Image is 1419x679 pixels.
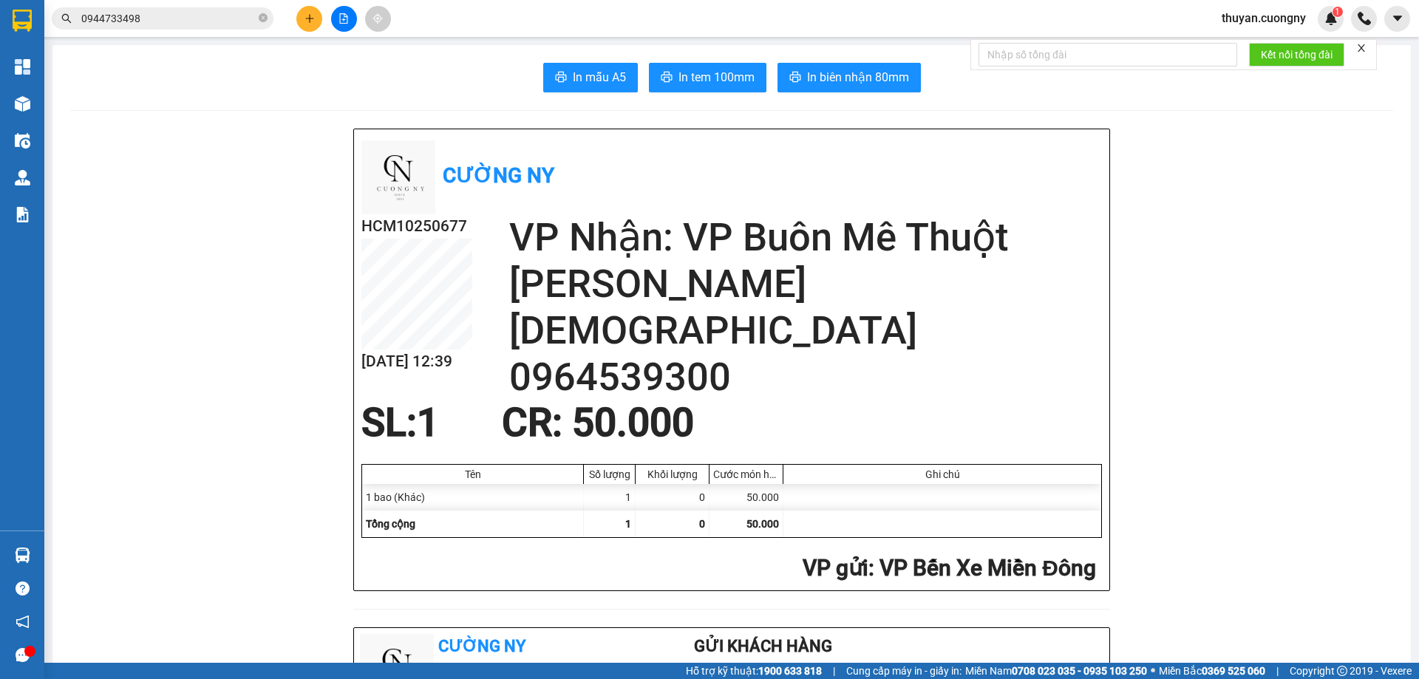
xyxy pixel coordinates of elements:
span: 1 [625,518,631,530]
div: Cước món hàng [713,468,779,480]
img: solution-icon [15,207,30,222]
h2: 0964539300 [509,354,1102,400]
span: close [1356,43,1367,53]
span: close-circle [259,13,268,22]
h2: : VP Bến Xe Miền Đông [361,553,1096,584]
button: caret-down [1384,6,1410,32]
span: message [16,648,30,662]
b: Cường Ny [438,637,525,655]
span: copyright [1337,666,1347,676]
span: In biên nhận 80mm [807,68,909,86]
span: environment [438,663,450,675]
span: CR : 50.000 [502,400,694,446]
h2: HCM10250677 [361,214,472,239]
span: plus [304,13,315,24]
span: printer [555,71,567,85]
input: Nhập số tổng đài [979,43,1237,66]
div: Khối lượng [639,468,705,480]
span: | [833,663,835,679]
span: Miền Nam [965,663,1147,679]
b: Gửi khách hàng [694,637,832,655]
span: printer [789,71,801,85]
button: printerIn biên nhận 80mm [777,63,921,92]
span: Hỗ trợ kỹ thuật: [686,663,822,679]
span: question-circle [16,581,30,596]
span: Tổng cộng [366,518,415,530]
div: Tên [366,468,579,480]
span: In mẫu A5 [573,68,626,86]
img: warehouse-icon [15,547,30,563]
span: close-circle [259,12,268,26]
span: SL: [361,400,417,446]
span: 50.000 [746,518,779,530]
div: Số lượng [588,468,631,480]
span: 1 [1335,7,1340,17]
img: warehouse-icon [15,133,30,149]
img: dashboard-icon [15,59,30,75]
strong: 0369 525 060 [1202,665,1265,677]
button: plus [296,6,322,32]
div: 1 [584,484,636,511]
input: Tìm tên, số ĐT hoặc mã đơn [81,10,256,27]
img: warehouse-icon [15,170,30,185]
span: notification [16,615,30,629]
button: file-add [331,6,357,32]
img: logo-vxr [13,10,32,32]
div: 0 [636,484,709,511]
div: Ghi chú [787,468,1098,480]
span: In tem 100mm [678,68,755,86]
span: file-add [338,13,349,24]
h2: [DATE] 12:39 [361,349,472,374]
span: Cung cấp máy in - giấy in: [846,663,962,679]
strong: 0708 023 035 - 0935 103 250 [1012,665,1147,677]
span: Miền Bắc [1159,663,1265,679]
img: logo.jpg [361,140,435,214]
img: icon-new-feature [1324,12,1338,25]
div: 50.000 [709,484,783,511]
img: warehouse-icon [15,96,30,112]
strong: 1900 633 818 [758,665,822,677]
button: printerIn tem 100mm [649,63,766,92]
span: VP gửi [803,555,868,581]
span: thuyan.cuongny [1210,9,1318,27]
h2: VP Nhận: VP Buôn Mê Thuột [509,214,1102,261]
img: phone-icon [1358,12,1371,25]
b: Cường Ny [443,163,554,188]
span: caret-down [1391,12,1404,25]
span: | [1276,663,1279,679]
span: search [61,13,72,24]
button: Kết nối tổng đài [1249,43,1344,66]
div: 1 bao (Khác) [362,484,584,511]
span: printer [661,71,673,85]
span: Kết nối tổng đài [1261,47,1333,63]
span: 0 [699,518,705,530]
span: aim [372,13,383,24]
button: printerIn mẫu A5 [543,63,638,92]
span: 1 [417,400,439,446]
h2: [PERSON_NAME][DEMOGRAPHIC_DATA] [509,261,1102,354]
sup: 1 [1333,7,1343,17]
button: aim [365,6,391,32]
span: ⚪️ [1151,668,1155,674]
